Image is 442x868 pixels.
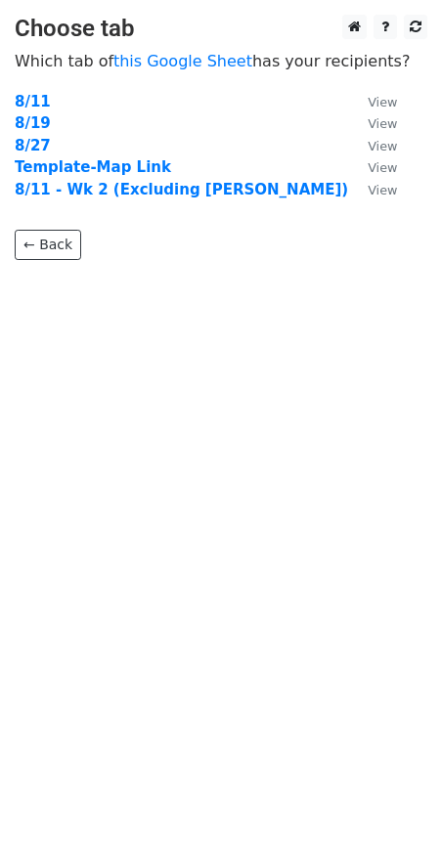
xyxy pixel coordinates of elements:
[15,93,51,110] a: 8/11
[348,137,397,154] a: View
[348,114,397,132] a: View
[15,51,427,71] p: Which tab of has your recipients?
[368,116,397,131] small: View
[368,95,397,109] small: View
[348,158,397,176] a: View
[15,114,51,132] a: 8/19
[15,158,171,176] a: Template-Map Link
[348,93,397,110] a: View
[15,230,81,260] a: ← Back
[368,183,397,197] small: View
[15,181,348,198] a: 8/11 - Wk 2 (Excluding [PERSON_NAME])
[15,137,51,154] a: 8/27
[113,52,252,70] a: this Google Sheet
[368,139,397,153] small: View
[348,181,397,198] a: View
[368,160,397,175] small: View
[15,15,427,43] h3: Choose tab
